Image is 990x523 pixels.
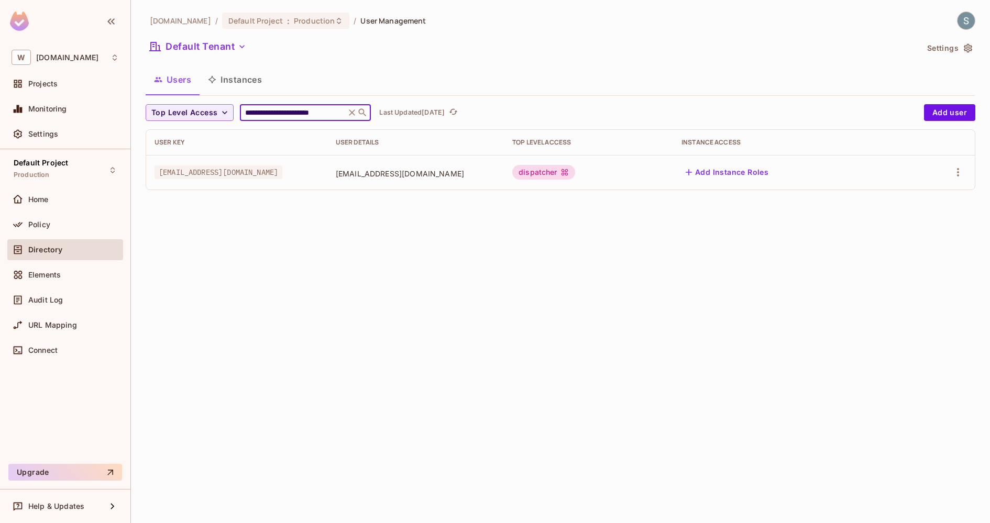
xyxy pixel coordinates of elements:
[8,464,122,481] button: Upgrade
[28,195,49,204] span: Home
[354,16,356,26] li: /
[681,164,773,181] button: Add Instance Roles
[146,104,234,121] button: Top Level Access
[12,50,31,65] span: W
[28,130,58,138] span: Settings
[287,17,290,25] span: :
[14,159,68,167] span: Default Project
[28,346,58,354] span: Connect
[449,107,458,118] span: refresh
[215,16,218,26] li: /
[146,38,250,55] button: Default Tenant
[294,16,335,26] span: Production
[28,220,50,229] span: Policy
[512,138,665,147] div: Top Level Access
[28,80,58,88] span: Projects
[28,321,77,329] span: URL Mapping
[336,169,496,179] span: [EMAIL_ADDRESS][DOMAIN_NAME]
[36,53,98,62] span: Workspace: withpronto.com
[155,165,282,179] span: [EMAIL_ADDRESS][DOMAIN_NAME]
[447,106,459,119] button: refresh
[681,138,895,147] div: Instance Access
[10,12,29,31] img: SReyMgAAAABJRU5ErkJggg==
[923,40,975,57] button: Settings
[200,66,270,93] button: Instances
[958,12,975,29] img: Shekhar Tyagi
[151,106,217,119] span: Top Level Access
[379,108,445,117] p: Last Updated [DATE]
[924,104,975,121] button: Add user
[28,271,61,279] span: Elements
[336,138,496,147] div: User Details
[146,66,200,93] button: Users
[360,16,426,26] span: User Management
[14,171,50,179] span: Production
[228,16,283,26] span: Default Project
[28,296,63,304] span: Audit Log
[445,106,459,119] span: Click to refresh data
[512,165,575,180] div: dispatcher
[155,138,319,147] div: User Key
[28,502,84,510] span: Help & Updates
[28,105,67,113] span: Monitoring
[150,16,211,26] span: the active workspace
[28,246,62,254] span: Directory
